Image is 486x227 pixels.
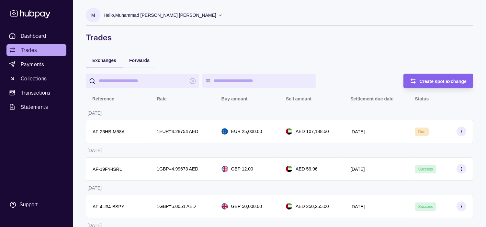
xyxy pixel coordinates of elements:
p: Buy amount [221,96,248,101]
span: Success [418,167,433,171]
p: 1 GBP = 4.99673 AED [157,165,198,172]
span: Forwards [129,58,150,63]
p: Sell amount [286,96,311,101]
a: Transactions [6,87,66,98]
span: Exchanges [92,58,116,63]
p: Rate [157,96,166,101]
p: [DATE] [87,185,102,191]
h1: Trades [86,32,473,43]
div: Support [19,201,38,208]
p: [DATE] [350,129,365,134]
p: AED 250,255.00 [296,203,329,210]
a: Statements [6,101,66,113]
img: gb [221,203,228,210]
p: [DATE] [350,167,365,172]
p: AED 59.96 [296,165,318,172]
span: Create spot exchange [420,79,467,84]
p: AF-19FY-ISRL [93,167,122,172]
img: ae [286,203,292,210]
span: Statements [21,103,48,111]
button: Create spot exchange [403,74,473,88]
img: eu [221,128,228,135]
p: M [91,12,95,19]
p: 1 EUR = 4.28754 AED [157,128,198,135]
img: gb [221,166,228,172]
p: AF-26HB-M68A [93,129,125,134]
p: Hello, Muhammad [PERSON_NAME] [PERSON_NAME] [104,12,216,19]
p: [DATE] [87,148,102,153]
a: Payments [6,58,66,70]
span: Due [418,129,425,134]
input: search [99,74,186,88]
p: 1 GBP = 5.0051 AED [157,203,196,210]
span: Payments [21,60,44,68]
p: [DATE] [87,110,102,116]
span: Trades [21,46,37,54]
a: Support [6,198,66,212]
p: Settlement due date [350,96,393,101]
p: Reference [92,96,114,101]
p: GBP 50,000.00 [231,203,262,210]
p: GBP 12.00 [231,165,253,172]
img: ae [286,166,292,172]
span: Success [418,204,433,209]
a: Collections [6,73,66,84]
p: EUR 25,000.00 [231,128,262,135]
p: AED 107,188.50 [296,128,329,135]
p: AF-4U34-BSPY [93,204,124,209]
span: Transactions [21,89,51,97]
p: Status [415,96,429,101]
a: Trades [6,44,66,56]
img: ae [286,128,292,135]
span: Dashboard [21,32,46,40]
a: Dashboard [6,30,66,42]
p: [DATE] [350,204,365,209]
span: Collections [21,75,47,82]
